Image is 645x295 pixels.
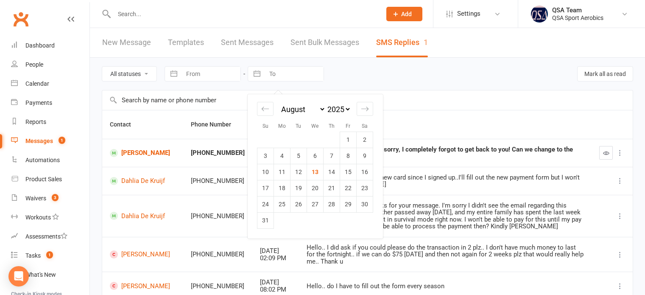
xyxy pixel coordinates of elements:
td: Saturday, August 9, 2025 [357,148,373,164]
div: Assessments [25,233,67,240]
div: 1 [424,38,428,47]
small: We [311,123,318,129]
div: Tasks [25,252,41,259]
small: Su [262,123,268,129]
span: Add [401,11,412,17]
td: Saturday, August 2, 2025 [357,132,373,148]
small: Fr [346,123,350,129]
div: [PHONE_NUMBER] [191,251,245,258]
td: Monday, August 25, 2025 [274,196,290,212]
div: QSA Sport Aerobics [552,14,603,22]
button: Mark all as read [577,66,633,81]
div: Messages [25,138,53,144]
div: Move forward to switch to the next month. [357,102,373,116]
th: Phone Number [183,110,252,139]
td: Tuesday, August 5, 2025 [290,148,307,164]
span: Settings [457,4,480,23]
div: Workouts [25,214,51,221]
a: Product Sales [11,170,89,189]
div: [PHONE_NUMBER] [191,283,245,290]
div: Dashboard [25,42,55,49]
a: [PERSON_NAME] [110,250,176,258]
td: Tuesday, August 12, 2025 [290,164,307,180]
td: Wednesday, August 27, 2025 [307,196,324,212]
a: [PERSON_NAME] [110,149,176,157]
a: [PERSON_NAME] [110,282,176,290]
td: Friday, August 15, 2025 [340,164,357,180]
td: Sunday, August 24, 2025 [257,196,274,212]
td: Saturday, August 16, 2025 [357,164,373,180]
div: Oh, I just realised I have a new card since I signed up..I'll fill out the new payment form but I... [307,174,584,188]
a: Dashboard [11,36,89,55]
div: Hi [PERSON_NAME], Thanks for your message. I'm sorry I didn't see the email regarding this issue.... [307,202,584,230]
td: Thursday, August 14, 2025 [324,164,340,180]
div: Open Intercom Messenger [8,266,29,287]
span: 1 [46,251,53,258]
a: What's New [11,265,89,284]
button: Add [386,7,422,21]
div: Move backward to switch to the previous month. [257,102,274,116]
a: New Message [102,28,151,57]
a: Sent Messages [221,28,274,57]
td: Tuesday, August 26, 2025 [290,196,307,212]
td: Wednesday, August 6, 2025 [307,148,324,164]
small: Mo [278,123,286,129]
a: Payments [11,93,89,112]
td: Wednesday, August 13, 2025 [307,164,324,180]
td: Thursday, August 7, 2025 [324,148,340,164]
div: 02:09 PM [260,255,291,262]
div: [PHONE_NUMBER] [191,213,245,220]
td: Monday, August 11, 2025 [274,164,290,180]
td: Friday, August 22, 2025 [340,180,357,196]
input: From [181,67,240,81]
small: Th [329,123,335,129]
small: Sa [362,123,368,129]
a: Messages 1 [11,132,89,151]
th: Message [299,110,592,139]
a: People [11,55,89,74]
input: Search... [112,8,375,20]
div: [PHONE_NUMBER] [191,177,245,185]
div: Hello.. do I have to fill out the form every season [307,283,584,290]
span: 3 [52,194,59,201]
div: Waivers [25,195,46,202]
td: Tuesday, August 19, 2025 [290,180,307,196]
a: Dahlia De Kruijf [110,177,176,185]
div: What's New [25,271,56,278]
div: Automations [25,157,60,163]
input: Search by name or phone number [102,90,633,110]
a: Reports [11,112,89,132]
a: Sent Bulk Messages [290,28,359,57]
div: Payments [25,99,52,106]
a: Tasks 1 [11,246,89,265]
small: Tu [296,123,301,129]
a: Dahlia De Kruijf [110,212,176,220]
a: Templates [168,28,204,57]
div: Hi [PERSON_NAME], sorry sorry, I completely forgot to get back to you! Can we change to the fortn... [307,146,584,160]
div: 08:02 PM [260,286,291,293]
div: [DATE] [260,279,291,286]
td: Friday, August 8, 2025 [340,148,357,164]
div: Hello.. I did ask if you could please do the transaction in 2 plz.. I don't have much money to la... [307,244,584,265]
td: Wednesday, August 20, 2025 [307,180,324,196]
div: [PHONE_NUMBER] [191,149,245,157]
div: People [25,61,43,68]
a: Clubworx [10,8,31,30]
a: Workouts [11,208,89,227]
div: Reports [25,118,46,125]
a: Automations [11,151,89,170]
div: Calendar [248,94,383,239]
span: 1 [59,137,65,144]
td: Saturday, August 30, 2025 [357,196,373,212]
a: SMS Replies1 [376,28,428,57]
td: Sunday, August 17, 2025 [257,180,274,196]
div: QSA Team [552,6,603,14]
td: Monday, August 18, 2025 [274,180,290,196]
a: Assessments [11,227,89,246]
th: Contact [102,110,183,139]
td: Sunday, August 31, 2025 [257,212,274,228]
img: thumb_image1645967867.png [531,6,548,22]
td: Monday, August 4, 2025 [274,148,290,164]
td: Friday, August 29, 2025 [340,196,357,212]
a: Waivers 3 [11,189,89,208]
